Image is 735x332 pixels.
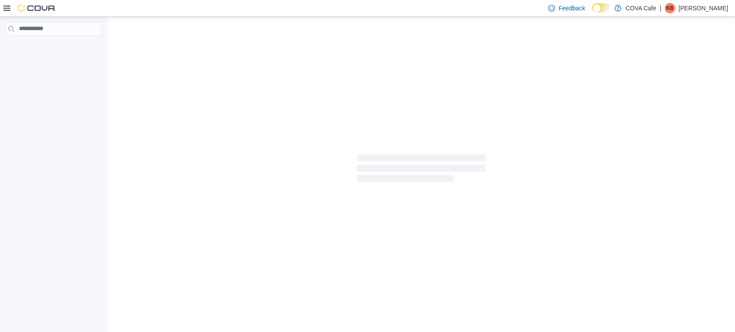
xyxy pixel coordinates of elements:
input: Dark Mode [592,3,610,12]
img: Cova [17,4,56,12]
nav: Complex example [5,37,102,58]
span: KB [667,3,673,13]
span: Dark Mode [592,12,592,13]
span: Loading [357,156,486,184]
p: [PERSON_NAME] [679,3,728,13]
span: Feedback [558,4,585,12]
p: COVA Cafe [626,3,656,13]
p: | [660,3,661,13]
div: Kenneth B [665,3,675,13]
